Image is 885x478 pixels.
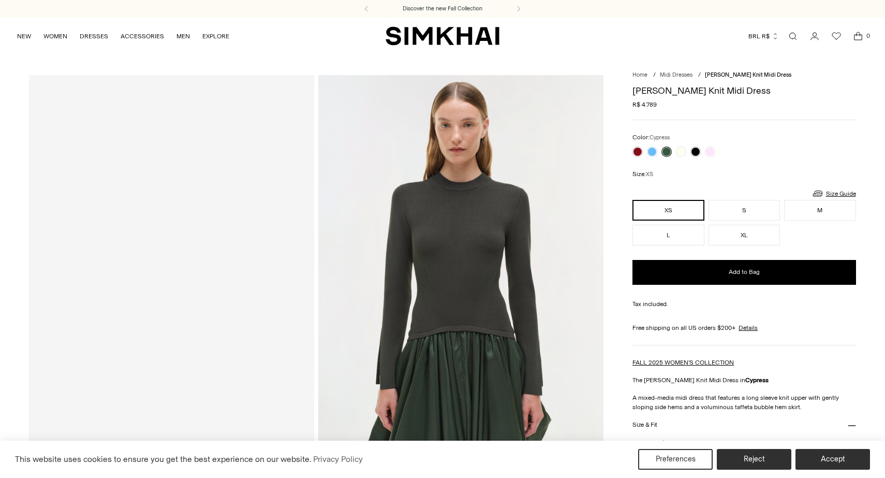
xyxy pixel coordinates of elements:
[698,71,701,80] div: /
[826,26,847,47] a: Wishlist
[632,422,657,428] h3: Size & Fit
[632,375,856,385] p: The [PERSON_NAME] Knit Midi Dress in
[632,133,670,142] label: Color:
[80,25,108,48] a: DRESSES
[386,26,499,46] a: SIMKHAI
[632,260,856,285] button: Add to Bag
[653,71,656,80] div: /
[121,25,164,48] a: ACCESSORIES
[176,25,190,48] a: MEN
[705,71,791,78] span: [PERSON_NAME] Knit Midi Dress
[632,299,856,309] div: Tax included.
[812,187,856,200] a: Size Guide
[632,359,734,366] a: FALL 2025 WOMEN'S COLLECTION
[17,25,31,48] a: NEW
[632,200,704,221] button: XS
[632,71,856,80] nav: breadcrumbs
[632,438,856,457] p: Model is 5'10" and wearing size Small Partly Lined, Pull On
[848,26,868,47] a: Open cart modal
[709,200,780,221] button: S
[729,268,760,277] span: Add to Bag
[638,449,713,470] button: Preferences
[632,86,856,95] h1: [PERSON_NAME] Knit Midi Dress
[748,25,779,48] button: BRL R$
[632,412,856,438] button: Size & Fit
[632,323,856,332] div: Free shipping on all US orders $200+
[403,5,482,13] a: Discover the new Fall Collection
[632,169,653,179] label: Size:
[202,25,229,48] a: EXPLORE
[739,323,758,332] a: Details
[783,26,803,47] a: Open search modal
[863,31,873,40] span: 0
[43,25,67,48] a: WOMEN
[709,225,780,245] button: XL
[15,454,312,464] span: This website uses cookies to ensure you get the best experience on our website.
[632,100,657,109] span: R$ 4.789
[312,452,364,467] a: Privacy Policy (opens in a new tab)
[632,71,647,78] a: Home
[795,449,870,470] button: Accept
[745,376,769,384] strong: Cypress
[650,134,670,141] span: Cypress
[632,393,856,412] p: A mixed-media midi dress that features a long sleeve knit upper with gently sloping side hems and...
[632,225,704,245] button: L
[784,200,856,221] button: M
[717,449,791,470] button: Reject
[660,71,692,78] a: Midi Dresses
[804,26,825,47] a: Go to the account page
[646,171,653,178] span: XS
